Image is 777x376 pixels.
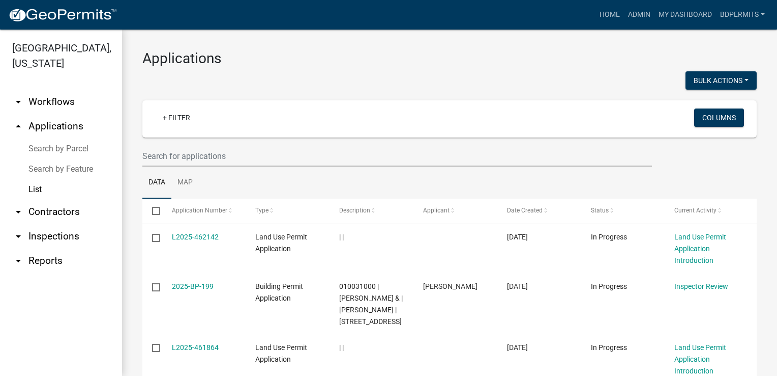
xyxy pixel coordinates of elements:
datatable-header-cell: Application Number [162,199,246,223]
span: Type [255,207,268,214]
datatable-header-cell: Date Created [497,199,581,223]
span: 08/11/2025 [507,343,528,352]
h3: Applications [142,50,757,67]
span: Land Use Permit Application [255,233,307,253]
i: arrow_drop_down [12,255,24,267]
a: L2025-461864 [172,343,219,352]
span: In Progress [591,282,627,290]
span: Land Use Permit Application [255,343,307,363]
button: Columns [694,109,744,127]
a: Bdpermits [716,5,769,24]
a: Map [171,167,199,199]
button: Bulk Actions [685,71,757,90]
i: arrow_drop_down [12,206,24,218]
span: 010031000 | JASON H BRENNY & | GEORGE H BRENNY | 12201 125TH ST NE [339,282,403,325]
a: Admin [624,5,654,24]
span: | | [339,343,344,352]
span: Current Activity [674,207,716,214]
datatable-header-cell: Status [581,199,665,223]
i: arrow_drop_down [12,230,24,243]
span: Status [591,207,609,214]
span: In Progress [591,343,627,352]
span: 08/11/2025 [507,233,528,241]
a: Home [595,5,624,24]
span: Building Permit Application [255,282,303,302]
span: Description [339,207,370,214]
a: Land Use Permit Application Introduction [674,343,726,375]
i: arrow_drop_down [12,96,24,108]
a: L2025-462142 [172,233,219,241]
i: arrow_drop_up [12,120,24,132]
span: Applicant [423,207,450,214]
datatable-header-cell: Current Activity [665,199,749,223]
span: Date Created [507,207,543,214]
span: | | [339,233,344,241]
a: My Dashboard [654,5,716,24]
a: 2025-BP-199 [172,282,214,290]
a: + Filter [155,109,198,127]
span: In Progress [591,233,627,241]
a: Land Use Permit Application Introduction [674,233,726,264]
datatable-header-cell: Applicant [413,199,497,223]
a: Data [142,167,171,199]
datatable-header-cell: Type [246,199,330,223]
span: 08/11/2025 [507,282,528,290]
input: Search for applications [142,146,652,167]
datatable-header-cell: Select [142,199,162,223]
datatable-header-cell: Description [330,199,413,223]
span: Scott Kiffmeyer [423,282,477,290]
span: Application Number [172,207,227,214]
a: Inspector Review [674,282,728,290]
